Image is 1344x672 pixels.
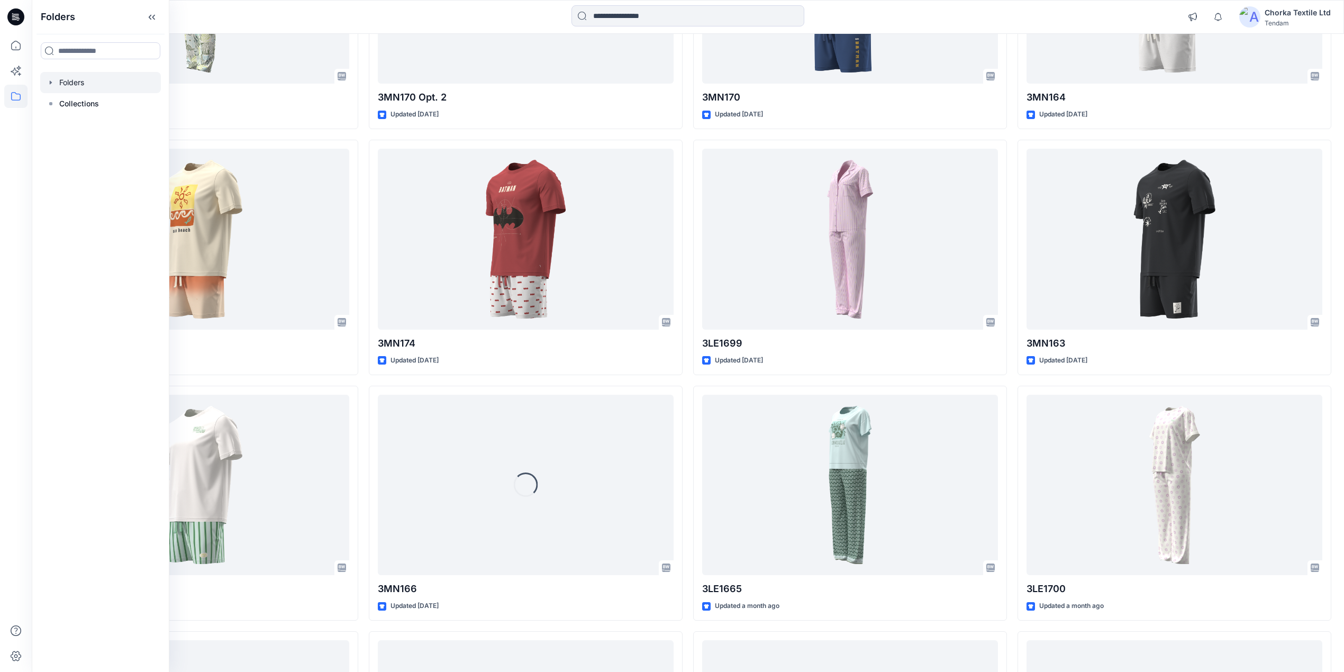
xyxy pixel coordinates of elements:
[1027,582,1322,596] p: 3LE1700
[391,355,439,366] p: Updated [DATE]
[715,109,763,120] p: Updated [DATE]
[53,582,349,596] p: 3MN169
[391,601,439,612] p: Updated [DATE]
[702,149,998,330] a: 3LE1699
[53,336,349,351] p: 3MN165
[53,149,349,330] a: 3MN165
[1027,149,1322,330] a: 3MN163
[702,90,998,105] p: 3MN170
[1265,19,1331,27] div: Tendam
[1039,601,1104,612] p: Updated a month ago
[702,395,998,576] a: 3LE1665
[1039,109,1087,120] p: Updated [DATE]
[715,355,763,366] p: Updated [DATE]
[1027,336,1322,351] p: 3MN163
[702,582,998,596] p: 3LE1665
[391,109,439,120] p: Updated [DATE]
[378,582,674,596] p: 3MN166
[1265,6,1331,19] div: Chorka Textile Ltd
[53,90,349,105] p: 3LE1661
[715,601,779,612] p: Updated a month ago
[53,395,349,576] a: 3MN169
[1027,395,1322,576] a: 3LE1700
[1027,90,1322,105] p: 3MN164
[378,90,674,105] p: 3MN170 Opt. 2
[1239,6,1260,28] img: avatar
[702,336,998,351] p: 3LE1699
[378,336,674,351] p: 3MN174
[59,97,99,110] p: Collections
[1039,355,1087,366] p: Updated [DATE]
[378,149,674,330] a: 3MN174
